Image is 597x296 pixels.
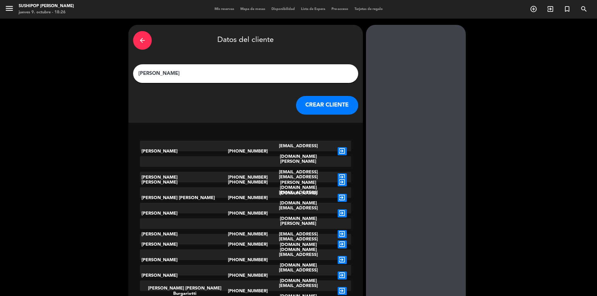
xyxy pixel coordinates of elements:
i: exit_to_app [338,287,347,295]
i: add_circle_outline [530,5,537,13]
div: Sushipop [PERSON_NAME] [19,3,74,9]
div: [PERSON_NAME] [140,172,228,193]
div: [EMAIL_ADDRESS][DOMAIN_NAME] [263,234,333,255]
div: [EMAIL_ADDRESS][DOMAIN_NAME] [263,249,333,271]
span: Lista de Espera [298,7,328,11]
div: [PERSON_NAME] [140,218,228,250]
div: [PHONE_NUMBER] [228,249,263,271]
span: Pre-acceso [328,7,351,11]
div: [PERSON_NAME] [140,265,228,286]
div: [PHONE_NUMBER] [228,172,263,193]
div: [PHONE_NUMBER] [228,187,263,208]
span: Mis reservas [211,7,237,11]
i: exit_to_app [338,194,347,202]
div: [PERSON_NAME] [140,156,228,198]
div: [PERSON_NAME][EMAIL_ADDRESS][PERSON_NAME][DOMAIN_NAME] [263,156,333,198]
i: turned_in_not [563,5,571,13]
input: Escriba nombre, correo electrónico o número de teléfono... [138,69,354,78]
div: Datos del cliente [133,30,358,51]
i: arrow_back [139,37,146,44]
div: [PHONE_NUMBER] [228,141,263,162]
div: [EMAIL_ADDRESS][DOMAIN_NAME] [263,203,333,224]
i: exit_to_app [338,256,347,264]
span: Tarjetas de regalo [351,7,386,11]
i: exit_to_app [547,5,554,13]
span: Mapa de mesas [237,7,268,11]
i: exit_to_app [338,230,347,238]
div: [PERSON_NAME] [140,141,228,162]
i: exit_to_app [338,209,347,217]
i: exit_to_app [338,147,347,155]
div: [PHONE_NUMBER] [228,218,263,250]
i: menu [5,4,14,13]
i: search [580,5,588,13]
span: Disponibilidad [268,7,298,11]
i: exit_to_app [338,240,347,248]
button: menu [5,4,14,15]
div: [PERSON_NAME] [PERSON_NAME] [140,187,228,208]
div: [EMAIL_ADDRESS][DOMAIN_NAME] [263,141,333,162]
div: [PHONE_NUMBER] [228,156,263,198]
div: [PHONE_NUMBER] [228,203,263,224]
div: [EMAIL_ADDRESS][DOMAIN_NAME] [263,265,333,286]
div: [PERSON_NAME] [140,203,228,224]
div: [EMAIL_ADDRESS][DOMAIN_NAME] [263,187,333,208]
div: [PERSON_NAME][EMAIL_ADDRESS][DOMAIN_NAME] [263,218,333,250]
button: CREAR CLIENTE [296,96,358,115]
div: [PHONE_NUMBER] [228,234,263,255]
div: [PERSON_NAME] [140,249,228,271]
div: [EMAIL_ADDRESS][DOMAIN_NAME] [263,172,333,193]
div: [PERSON_NAME] [140,234,228,255]
div: [PHONE_NUMBER] [228,265,263,286]
i: exit_to_app [338,178,347,186]
div: jueves 9. octubre - 18:26 [19,9,74,16]
i: exit_to_app [338,271,347,280]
